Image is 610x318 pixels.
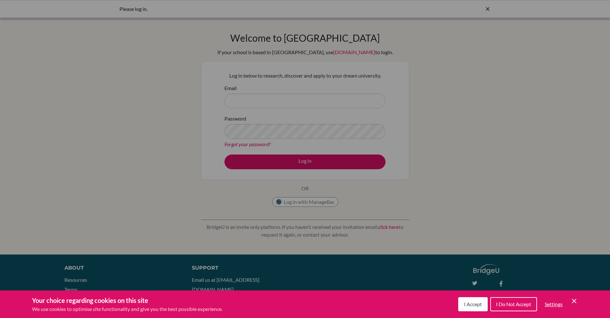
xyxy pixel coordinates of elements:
[458,297,488,311] button: I Accept
[32,296,223,305] h3: Your choice regarding cookies on this site
[496,301,531,307] span: I Do Not Accept
[464,301,482,307] span: I Accept
[570,297,578,305] button: Save and close
[32,305,223,313] p: We use cookies to optimise site functionality and give you the best possible experience.
[540,298,568,311] button: Settings
[490,297,537,311] button: I Do Not Accept
[545,301,563,307] span: Settings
